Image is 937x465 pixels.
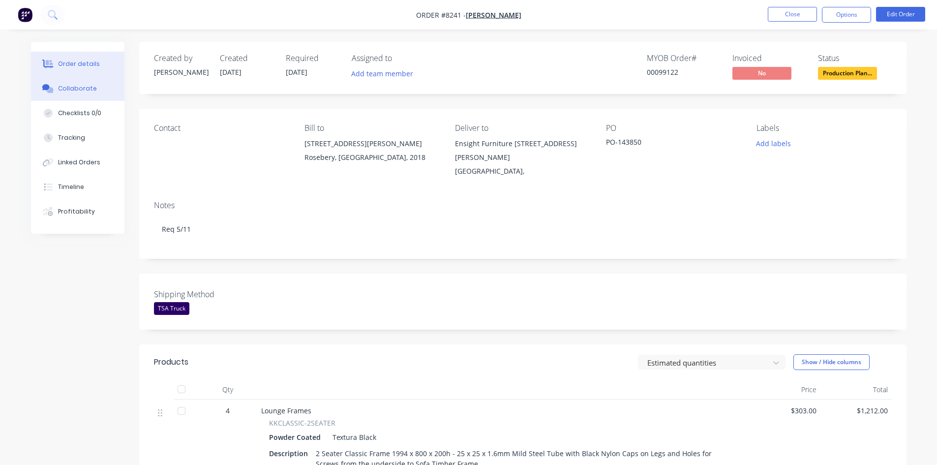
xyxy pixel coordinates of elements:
[31,76,124,101] button: Collaborate
[751,137,796,150] button: Add labels
[824,405,888,416] span: $1,212.00
[154,356,188,368] div: Products
[269,418,335,428] span: KKCLASSIC-2SEATER
[756,124,891,133] div: Labels
[31,150,124,175] button: Linked Orders
[269,446,312,461] div: Description
[466,10,521,20] a: [PERSON_NAME]
[226,405,230,416] span: 4
[768,7,817,22] button: Close
[304,137,439,151] div: [STREET_ADDRESS][PERSON_NAME]
[455,137,590,164] div: Ensight Furniture [STREET_ADDRESS][PERSON_NAME]
[154,288,277,300] label: Shipping Method
[304,137,439,168] div: [STREET_ADDRESS][PERSON_NAME]Rosebery, [GEOGRAPHIC_DATA], 2018
[220,54,274,63] div: Created
[352,54,450,63] div: Assigned to
[58,183,84,191] div: Timeline
[58,109,101,118] div: Checklists 0/0
[304,151,439,164] div: Rosebery, [GEOGRAPHIC_DATA], 2018
[198,380,257,400] div: Qty
[269,430,325,444] div: Powder Coated
[455,137,590,178] div: Ensight Furniture [STREET_ADDRESS][PERSON_NAME][GEOGRAPHIC_DATA],
[154,124,289,133] div: Contact
[31,125,124,150] button: Tracking
[647,54,721,63] div: MYOB Order #
[304,124,439,133] div: Bill to
[346,67,418,80] button: Add team member
[647,67,721,77] div: 00099122
[749,380,820,400] div: Price
[261,406,311,415] span: Lounge Frames
[154,54,208,63] div: Created by
[220,67,242,77] span: [DATE]
[329,430,376,444] div: Textura Black
[820,380,892,400] div: Total
[732,67,791,79] span: No
[606,137,729,151] div: PO-143850
[822,7,871,23] button: Options
[286,67,307,77] span: [DATE]
[154,201,892,210] div: Notes
[154,67,208,77] div: [PERSON_NAME]
[58,158,100,167] div: Linked Orders
[352,67,419,80] button: Add team member
[732,54,806,63] div: Invoiced
[58,60,100,68] div: Order details
[31,199,124,224] button: Profitability
[818,67,877,82] button: Production Plan...
[455,124,590,133] div: Deliver to
[416,10,466,20] span: Order #8241 -
[606,124,741,133] div: PO
[154,214,892,244] div: Req 5/11
[58,133,85,142] div: Tracking
[876,7,925,22] button: Edit Order
[793,354,870,370] button: Show / Hide columns
[31,52,124,76] button: Order details
[31,175,124,199] button: Timeline
[58,84,97,93] div: Collaborate
[753,405,816,416] span: $303.00
[818,67,877,79] span: Production Plan...
[31,101,124,125] button: Checklists 0/0
[455,164,590,178] div: [GEOGRAPHIC_DATA],
[18,7,32,22] img: Factory
[58,207,95,216] div: Profitability
[154,302,189,315] div: TSA Truck
[818,54,892,63] div: Status
[286,54,340,63] div: Required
